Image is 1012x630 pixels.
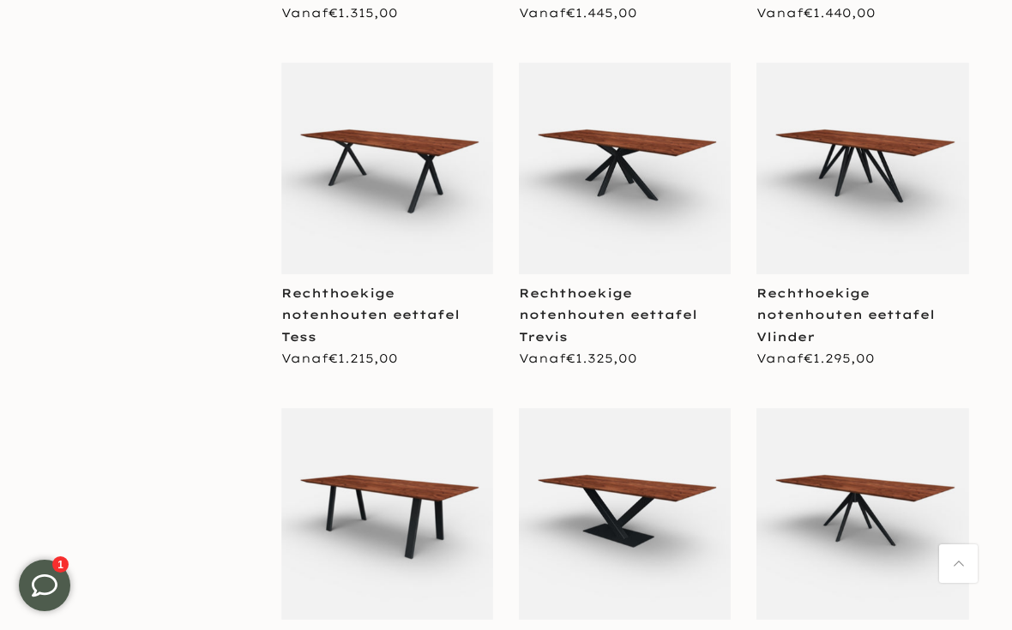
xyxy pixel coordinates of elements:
[804,5,876,21] span: €1.440,00
[519,351,637,366] span: Vanaf
[756,285,935,344] a: Rechthoekige notenhouten eettafel Vlinder
[756,5,876,21] span: Vanaf
[281,351,398,366] span: Vanaf
[2,543,87,628] iframe: toggle-frame
[939,544,978,583] a: Terug naar boven
[519,5,637,21] span: Vanaf
[281,5,398,21] span: Vanaf
[756,351,875,366] span: Vanaf
[328,5,398,21] span: €1.315,00
[328,351,398,366] span: €1.215,00
[519,285,697,344] a: Rechthoekige notenhouten eettafel Trevis
[566,5,637,21] span: €1.445,00
[804,351,875,366] span: €1.295,00
[281,285,460,344] a: Rechthoekige notenhouten eettafel Tess
[566,351,637,366] span: €1.325,00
